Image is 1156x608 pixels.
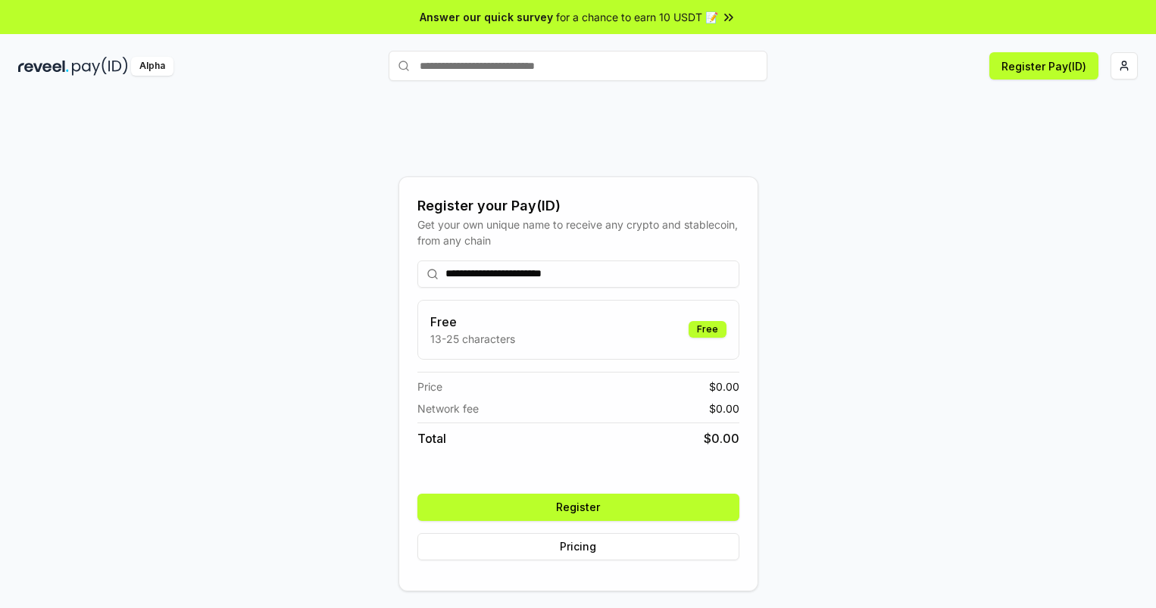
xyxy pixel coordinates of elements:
[420,9,553,25] span: Answer our quick survey
[417,217,739,248] div: Get your own unique name to receive any crypto and stablecoin, from any chain
[704,429,739,447] span: $ 0.00
[417,533,739,560] button: Pricing
[709,379,739,394] span: $ 0.00
[131,57,173,76] div: Alpha
[556,9,718,25] span: for a chance to earn 10 USDT 📝
[709,401,739,416] span: $ 0.00
[72,57,128,76] img: pay_id
[417,429,446,447] span: Total
[689,321,726,338] div: Free
[417,401,479,416] span: Network fee
[989,52,1098,80] button: Register Pay(ID)
[417,195,739,217] div: Register your Pay(ID)
[430,313,515,331] h3: Free
[18,57,69,76] img: reveel_dark
[430,331,515,347] p: 13-25 characters
[417,494,739,521] button: Register
[417,379,442,394] span: Price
